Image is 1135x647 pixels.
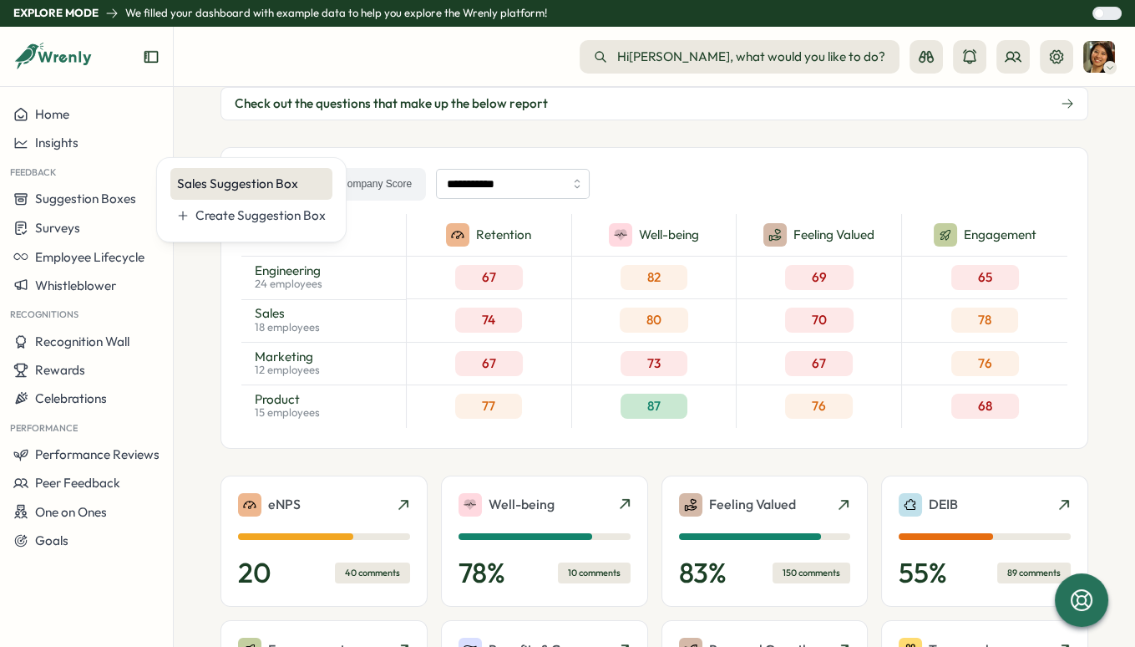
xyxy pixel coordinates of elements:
[773,563,850,583] div: 150 comments
[143,48,160,65] button: Expand sidebar
[455,265,523,290] div: 67
[785,308,854,333] div: 70
[617,48,885,66] span: Hi [PERSON_NAME] , what would you like to do?
[35,362,85,378] span: Rewards
[489,494,555,515] p: Well-being
[793,226,874,244] p: Feeling Valued
[35,504,107,520] span: One on Ones
[679,557,727,590] p: 83 %
[35,106,69,122] span: Home
[238,557,271,590] p: 20
[785,351,853,376] div: 67
[580,40,899,74] button: Hi[PERSON_NAME], what would you like to do?
[35,191,136,206] span: Suggestion Boxes
[881,476,1088,608] a: DEIB55%89 comments
[951,394,1019,419] div: 68
[335,563,410,583] div: 40 comments
[1083,41,1115,73] img: Sarah Johnson
[899,557,947,590] p: 55 %
[255,320,320,335] p: 18 employees
[13,6,99,21] p: Explore Mode
[177,175,326,193] div: Sales Suggestion Box
[621,265,687,290] div: 82
[951,308,1018,333] div: 78
[785,265,854,290] div: 69
[455,308,522,333] div: 74
[255,363,320,378] p: 12 employees
[639,226,699,244] p: Well-being
[255,405,320,420] p: 15 employees
[964,226,1036,244] p: Engagement
[997,563,1071,583] div: 89 comments
[35,390,107,406] span: Celebrations
[220,87,1088,120] button: Check out the questions that make up the below report
[558,563,631,583] div: 10 comments
[455,394,522,419] div: 77
[35,334,129,349] span: Recognition Wall
[329,171,423,197] label: Company Score
[35,532,68,548] span: Goals
[951,265,1019,290] div: 65
[255,264,322,277] p: Engineering
[621,351,687,376] div: 73
[255,307,320,319] p: Sales
[255,393,320,405] p: Product
[35,446,160,462] span: Performance Reviews
[620,308,688,333] div: 80
[170,168,332,200] button: Sales Suggestion Box
[35,475,120,491] span: Peer Feedback
[35,220,80,236] span: Surveys
[35,135,79,150] span: Insights
[35,249,144,265] span: Employee Lifecycle
[709,494,796,515] p: Feeling Valued
[125,6,547,21] p: We filled your dashboard with example data to help you explore the Wrenly platform!
[255,350,320,363] p: Marketing
[661,476,869,608] a: Feeling Valued83%150 comments
[459,557,505,590] p: 78 %
[929,494,958,515] p: DEIB
[476,226,531,244] p: Retention
[268,494,301,515] p: eNPS
[35,278,116,293] span: Whistleblower
[785,394,853,419] div: 76
[220,476,428,608] a: eNPS2040 comments
[195,206,326,225] div: Create Suggestion Box
[170,200,332,232] button: Create Suggestion Box
[455,351,523,376] div: 67
[255,277,322,292] p: 24 employees
[441,476,648,608] a: Well-being78%10 comments
[621,394,687,419] div: 87
[235,94,548,113] span: Check out the questions that make up the below report
[951,351,1019,376] div: 76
